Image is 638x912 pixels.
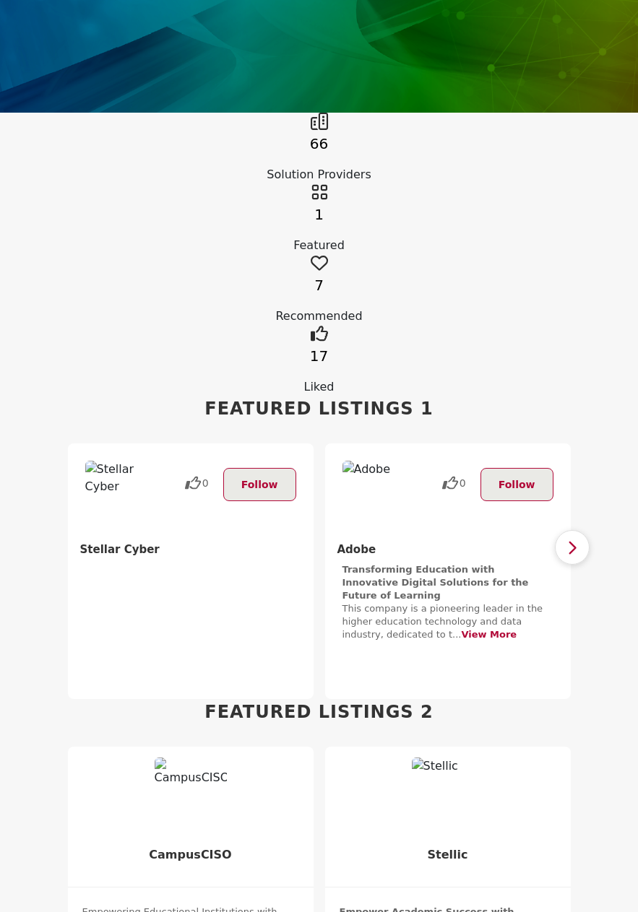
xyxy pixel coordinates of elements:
img: CampusCISO [155,757,230,786]
img: Adobe [342,461,391,478]
a: 1 [314,206,324,223]
img: Stellar Cyber [85,461,150,495]
p: This company is a pioneering leader in the higher education technology and data industry, dedicat... [342,602,553,642]
button: Follow [480,468,553,501]
h2: Featured Listings 1 [68,396,571,422]
a: Stellar Cyber [80,543,160,556]
h2: Featured Listings 2 [68,699,571,725]
div: Featured [68,237,571,254]
a: Stellic [428,848,468,861]
a: View More [461,629,517,640]
a: Go to Featured [311,188,328,201]
span: Follow [499,479,535,490]
a: 7 [314,277,324,294]
img: Stellic [412,757,458,775]
a: 17 [310,347,328,365]
h2: Transforming Education with Innovative Digital Solutions for the Future of Learning [342,563,553,603]
a: 66 [310,135,328,152]
a: Go to Recommended [311,259,328,272]
span: 0 [460,476,466,491]
a: CampusCISO [149,848,231,861]
i: Go to Liked [311,325,328,342]
span: Follow [241,479,278,490]
div: Liked [68,378,571,396]
a: Adobe [337,543,376,556]
div: Solution Providers [68,166,571,183]
span: 0 [202,476,209,491]
div: Recommended [68,308,571,325]
button: Follow [223,468,296,501]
